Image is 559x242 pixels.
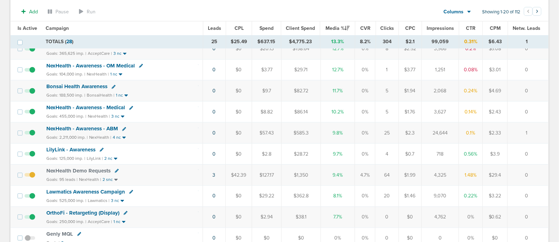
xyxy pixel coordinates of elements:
[46,210,119,216] span: OrthoFi - Retargeting (Display)
[282,164,321,185] td: $1,350
[87,156,103,161] small: LilyLink |
[508,123,548,144] td: 1
[282,59,321,80] td: $29.71
[399,35,422,48] td: $2.1
[281,35,320,48] td: $4,775.23
[111,198,119,203] small: 3 nc
[508,38,548,59] td: 0
[66,39,72,45] span: 28
[399,185,421,207] td: $1.46
[355,35,376,48] td: 8.2%
[225,207,252,228] td: $0
[321,185,355,207] td: 8.1%
[321,59,355,80] td: 12.7%
[89,135,111,140] small: NexHealth |
[252,59,282,80] td: $3.77
[482,9,520,15] span: Showing 1-20 of 112
[482,185,507,207] td: $3.22
[482,144,507,165] td: $3.9
[113,219,120,224] small: 1 nc
[508,185,548,207] td: 0
[252,102,282,123] td: $8.82
[286,25,315,31] span: Client Spend
[79,177,101,182] small: NexHealth |
[421,80,459,102] td: 2,068
[444,8,464,15] span: Columns
[225,38,252,59] td: $0
[490,25,501,31] span: CPM
[113,135,121,140] small: 4 nc
[482,80,507,102] td: $4.69
[483,35,508,48] td: $6.43
[355,38,375,59] td: 0%
[399,102,421,123] td: $1.76
[46,219,86,224] small: Goals: 250,000 imp. |
[482,207,507,228] td: $0.62
[103,177,113,182] small: 2 snc
[212,46,216,52] a: 0
[459,102,482,123] td: 0.14%
[252,35,281,48] td: $637.15
[212,88,216,94] a: 0
[46,93,85,98] small: Goals: 188,500 imp. |
[375,80,399,102] td: 5
[421,123,459,144] td: 24,644
[459,80,482,102] td: 0.24%
[355,59,375,80] td: 0%
[399,207,421,228] td: $0
[459,164,482,185] td: 1.48%
[46,25,69,31] span: Campaign
[282,38,321,59] td: $158.64
[252,144,282,165] td: $2.8
[225,185,252,207] td: $0
[225,102,252,123] td: $0
[46,51,86,56] small: Goals: 365,625 imp. |
[375,102,399,123] td: 5
[524,8,541,17] ul: Pagination
[282,207,321,228] td: $38.1
[321,80,355,102] td: 11.7%
[508,144,548,165] td: 0
[225,144,252,165] td: $0
[225,123,252,144] td: $0
[46,168,111,174] span: NexHealth Demo Requests
[459,38,482,59] td: 0.2%
[252,164,282,185] td: $127.17
[421,144,459,165] td: 718
[282,80,321,102] td: $82.72
[482,164,507,185] td: $29.4
[399,59,421,80] td: $3.77
[482,102,507,123] td: $2.43
[282,185,321,207] td: $362.8
[421,207,459,228] td: 4,762
[46,198,86,203] small: Goals: 525,000 imp. |
[399,144,421,165] td: $0.7
[208,25,221,31] span: Leads
[421,164,459,185] td: 4,325
[321,102,355,123] td: 10.2%
[212,130,216,136] a: 0
[459,59,482,80] td: 0.08%
[110,72,117,77] small: 1 nc
[459,35,482,48] td: 0.31%
[405,25,415,31] span: CPC
[235,25,244,31] span: CPL
[459,144,482,165] td: 0.56%
[375,59,399,80] td: 1
[482,123,507,144] td: $2.33
[212,109,216,115] a: 0
[399,123,421,144] td: $2.3
[225,80,252,102] td: $0
[320,35,355,48] td: 13.3%
[421,38,459,59] td: 3,966
[116,93,123,98] small: 1 nc
[513,25,541,31] span: Netw. Leads
[46,231,73,237] span: Genly MQL
[213,172,216,178] a: 3
[212,193,216,199] a: 0
[421,102,459,123] td: 3,627
[508,35,548,48] td: 1
[508,164,548,185] td: 0
[46,156,85,161] small: Goals: 125,000 imp. |
[29,9,38,15] span: Add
